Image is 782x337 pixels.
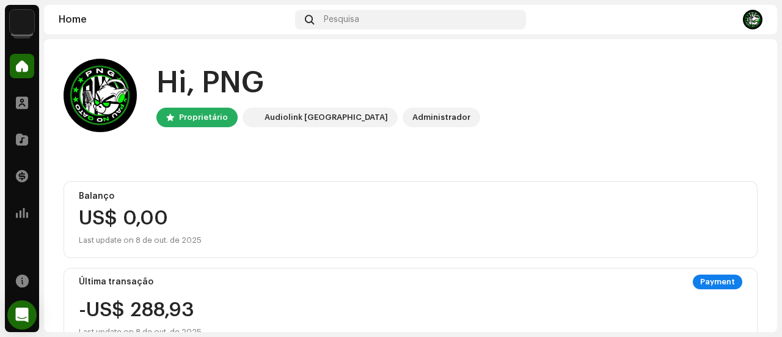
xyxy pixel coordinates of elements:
[743,10,762,29] img: 73287588-981b-47f3-a601-cc5395e99fcf
[245,110,260,125] img: 730b9dfe-18b5-4111-b483-f30b0c182d82
[79,191,742,201] div: Balanço
[156,64,480,103] div: Hi, PNG
[64,59,137,132] img: 73287588-981b-47f3-a601-cc5395e99fcf
[412,110,470,125] div: Administrador
[79,233,742,248] div: Last update on 8 de out. de 2025
[79,277,153,287] div: Última transação
[10,10,34,34] img: 730b9dfe-18b5-4111-b483-f30b0c182d82
[59,15,290,24] div: Home
[265,110,388,125] div: Audiolink [GEOGRAPHIC_DATA]
[179,110,228,125] div: Proprietário
[64,181,758,258] re-o-card-value: Balanço
[693,275,742,289] div: Payment
[324,15,359,24] span: Pesquisa
[7,300,37,330] div: Open Intercom Messenger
